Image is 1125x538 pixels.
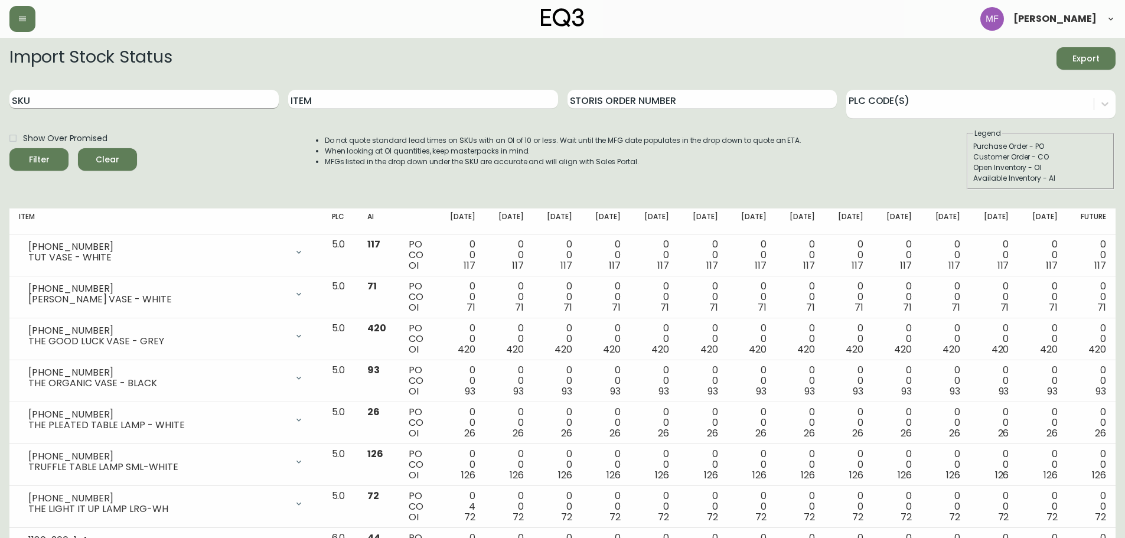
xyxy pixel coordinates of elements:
span: 93 [707,384,718,398]
div: 0 0 [1077,407,1106,439]
div: 0 0 [931,323,960,355]
span: 71 [367,279,377,293]
div: THE LIGHT IT UP LAMP LRG-WH [28,504,287,514]
span: 420 [555,343,572,356]
span: 126 [898,468,912,482]
li: MFGs listed in the drop down under the SKU are accurate and will align with Sales Portal. [325,156,802,167]
div: TRUFFLE TABLE LAMP SML-WHITE [28,462,287,472]
div: [PHONE_NUMBER] [28,325,287,336]
span: OI [409,468,419,482]
span: 117 [997,259,1009,272]
span: 26 [367,405,380,419]
div: 0 0 [931,365,960,397]
span: 26 [707,426,718,440]
div: 0 0 [785,239,815,271]
div: 0 0 [785,281,815,313]
span: 71 [903,301,912,314]
div: Customer Order - CO [973,152,1108,162]
span: 117 [803,259,815,272]
div: 0 0 [1028,407,1057,439]
span: Clear [87,152,128,167]
div: [PHONE_NUMBER] [28,493,287,504]
div: 0 0 [688,239,718,271]
div: PO CO [409,407,427,439]
div: [PHONE_NUMBER]THE LIGHT IT UP LAMP LRG-WH [19,491,313,517]
span: 420 [700,343,718,356]
span: 420 [943,343,960,356]
span: 71 [951,301,960,314]
h2: Import Stock Status [9,47,172,70]
div: 0 0 [640,407,669,439]
div: 0 0 [591,323,621,355]
div: 0 0 [640,323,669,355]
th: Future [1067,208,1116,234]
td: 5.0 [322,486,358,528]
span: 93 [756,384,767,398]
div: [PHONE_NUMBER]TUT VASE - WHITE [19,239,313,265]
span: 72 [998,510,1009,524]
div: 0 0 [543,407,572,439]
span: 117 [657,259,669,272]
div: 0 0 [446,323,475,355]
div: 0 0 [446,281,475,313]
div: 0 0 [785,365,815,397]
span: Export [1066,51,1106,66]
div: 0 0 [591,491,621,523]
span: OI [409,343,419,356]
span: 126 [801,468,815,482]
span: 126 [752,468,767,482]
div: 0 0 [494,449,524,481]
th: [DATE] [436,208,485,234]
span: 26 [1046,426,1058,440]
div: 0 0 [882,323,912,355]
span: 93 [562,384,572,398]
span: 26 [464,426,475,440]
span: OI [409,510,419,524]
div: THE ORGANIC VASE - BLACK [28,378,287,389]
div: 0 0 [931,281,960,313]
span: 126 [461,468,475,482]
div: Open Inventory - OI [973,162,1108,173]
div: Purchase Order - PO [973,141,1108,152]
div: 0 0 [494,323,524,355]
div: 0 0 [737,449,767,481]
button: Clear [78,148,137,171]
div: 0 0 [834,239,863,271]
div: 0 0 [1077,491,1106,523]
span: 72 [561,510,572,524]
div: 0 0 [591,407,621,439]
div: 0 0 [591,365,621,397]
span: 126 [1092,468,1106,482]
div: [PHONE_NUMBER] [28,242,287,252]
span: 126 [849,468,863,482]
th: [DATE] [873,208,921,234]
span: 72 [609,510,621,524]
span: [PERSON_NAME] [1013,14,1097,24]
span: 420 [797,343,815,356]
span: 71 [660,301,669,314]
div: 0 0 [737,491,767,523]
div: 0 0 [882,239,912,271]
span: 26 [804,426,815,440]
span: Show Over Promised [23,132,107,145]
th: [DATE] [630,208,679,234]
div: 0 0 [1077,365,1106,397]
span: 72 [658,510,669,524]
div: 0 0 [688,281,718,313]
div: 0 0 [882,281,912,313]
div: 0 0 [494,407,524,439]
div: 0 0 [640,281,669,313]
span: 93 [804,384,815,398]
span: 126 [655,468,669,482]
th: [DATE] [824,208,873,234]
div: 0 0 [785,449,815,481]
span: 117 [560,259,572,272]
span: OI [409,384,419,398]
span: 71 [1049,301,1058,314]
div: 0 0 [931,449,960,481]
div: 0 0 [688,323,718,355]
span: 420 [992,343,1009,356]
span: 26 [901,426,912,440]
span: 420 [1088,343,1106,356]
div: [PHONE_NUMBER]THE ORGANIC VASE - BLACK [19,365,313,391]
